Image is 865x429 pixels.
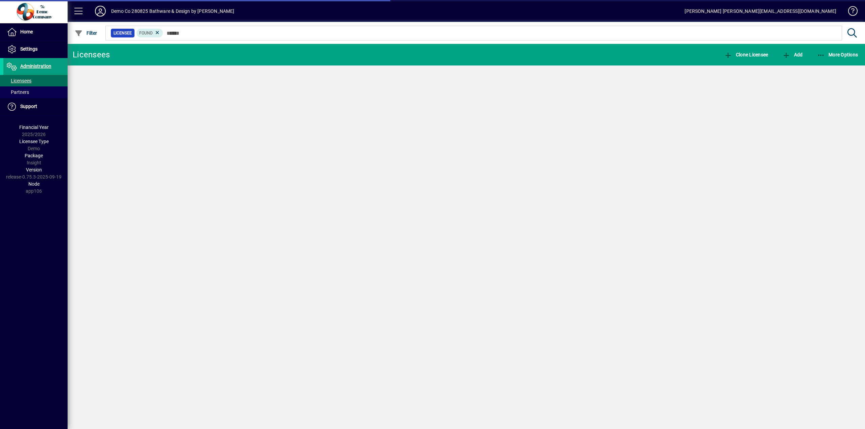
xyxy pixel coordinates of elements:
[20,104,37,109] span: Support
[75,30,97,36] span: Filter
[26,167,42,172] span: Version
[843,1,857,23] a: Knowledge Base
[111,6,234,17] div: Demo Co 280825 Bathware & Design by [PERSON_NAME]
[114,30,132,36] span: Licensee
[20,29,33,34] span: Home
[685,6,836,17] div: [PERSON_NAME] [PERSON_NAME][EMAIL_ADDRESS][DOMAIN_NAME]
[73,49,110,60] div: Licensees
[817,52,858,57] span: More Options
[73,27,99,39] button: Filter
[28,181,40,187] span: Node
[7,89,29,95] span: Partners
[724,52,768,57] span: Clone Licensee
[722,49,770,61] button: Clone Licensee
[20,63,51,69] span: Administration
[815,49,860,61] button: More Options
[139,31,153,35] span: Found
[25,153,43,158] span: Package
[90,5,111,17] button: Profile
[3,41,68,58] a: Settings
[782,52,802,57] span: Add
[7,78,31,83] span: Licensees
[781,49,804,61] button: Add
[3,24,68,41] a: Home
[19,139,49,144] span: Licensee Type
[3,98,68,115] a: Support
[19,125,49,130] span: Financial Year
[20,46,38,52] span: Settings
[3,75,68,86] a: Licensees
[137,29,163,37] mat-chip: Found Status: Found
[3,86,68,98] a: Partners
